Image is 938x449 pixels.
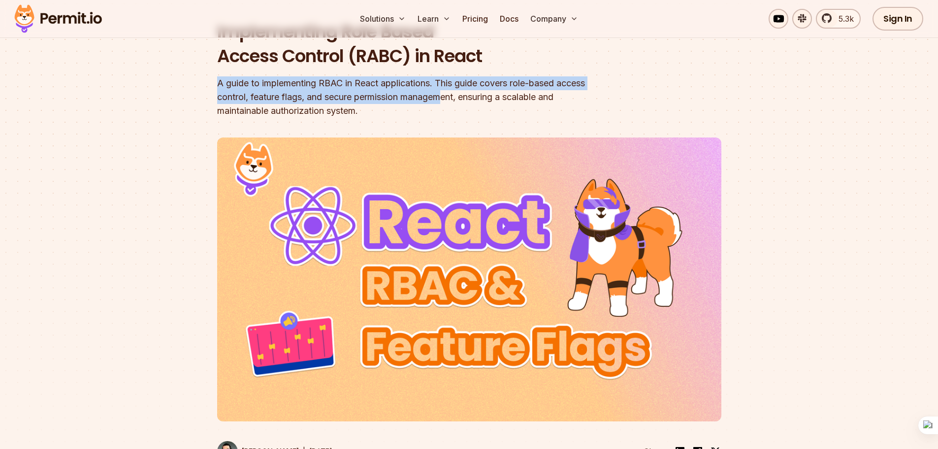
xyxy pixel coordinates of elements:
img: Implementing Role Based Access Control (RABC) in React [217,138,721,421]
a: 5.3k [816,9,861,29]
span: 5.3k [833,13,854,25]
div: A guide to implementing RBAC in React applications. This guide covers role-based access control, ... [217,76,595,118]
a: Docs [496,9,522,29]
a: Sign In [873,7,923,31]
img: Permit logo [10,2,106,35]
button: Learn [414,9,454,29]
a: Pricing [458,9,492,29]
h1: Implementing Role Based Access Control (RABC) in React [217,20,595,69]
button: Company [526,9,582,29]
button: Solutions [356,9,410,29]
